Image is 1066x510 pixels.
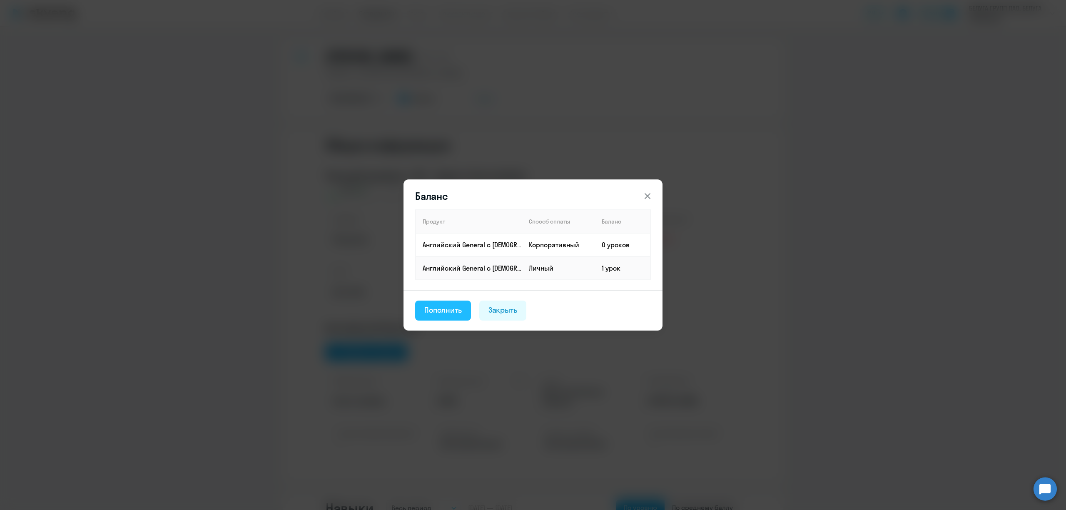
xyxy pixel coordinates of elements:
[595,233,650,256] td: 0 уроков
[416,210,522,233] th: Продукт
[403,189,663,203] header: Баланс
[522,256,595,280] td: Личный
[522,233,595,256] td: Корпоративный
[423,264,522,273] p: Английский General с [DEMOGRAPHIC_DATA] преподавателем
[479,301,527,321] button: Закрыть
[423,240,522,249] p: Английский General с [DEMOGRAPHIC_DATA] преподавателем
[522,210,595,233] th: Способ оплаты
[595,256,650,280] td: 1 урок
[595,210,650,233] th: Баланс
[488,305,518,316] div: Закрыть
[424,305,462,316] div: Пополнить
[415,301,471,321] button: Пополнить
